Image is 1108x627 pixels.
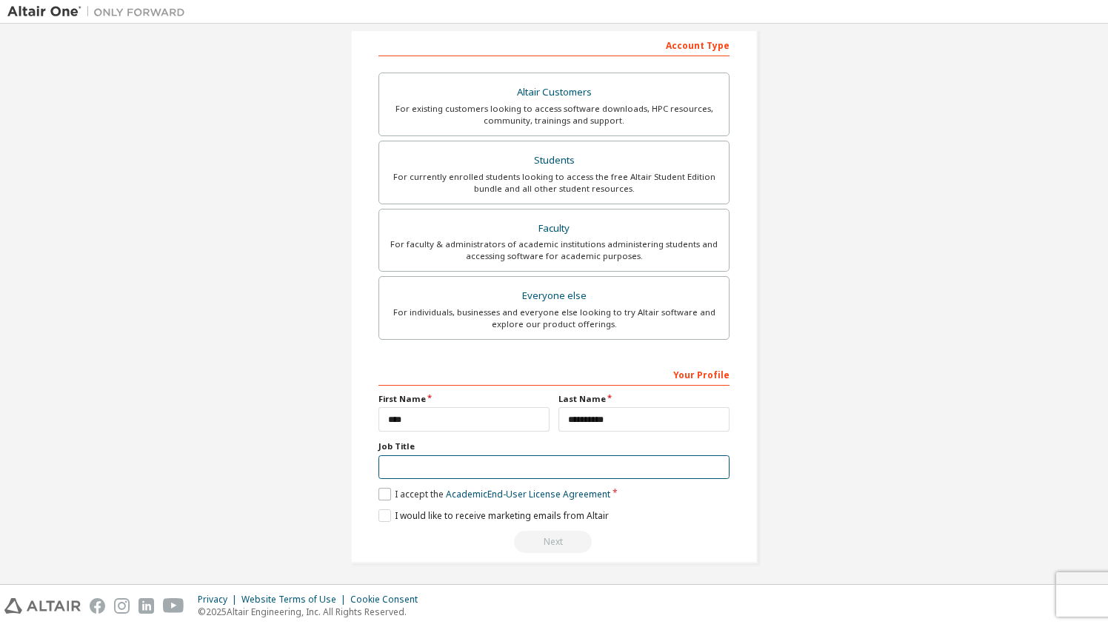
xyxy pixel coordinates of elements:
[198,594,241,606] div: Privacy
[378,509,609,522] label: I would like to receive marketing emails from Altair
[388,218,720,239] div: Faculty
[198,606,427,618] p: © 2025 Altair Engineering, Inc. All Rights Reserved.
[558,393,730,405] label: Last Name
[378,488,610,500] label: I accept the
[378,33,730,56] div: Account Type
[388,286,720,306] div: Everyone else
[7,4,193,19] img: Altair One
[388,238,720,262] div: For faculty & administrators of academic institutions administering students and accessing softwa...
[378,531,730,553] div: Read and acccept EULA to continue
[388,171,720,195] div: For currently enrolled students looking to access the free Altair Student Edition bundle and all ...
[241,594,350,606] div: Website Terms of Use
[388,82,720,103] div: Altair Customers
[378,393,550,405] label: First Name
[114,598,130,614] img: instagram.svg
[163,598,184,614] img: youtube.svg
[388,306,720,330] div: For individuals, businesses and everyone else looking to try Altair software and explore our prod...
[378,440,730,452] label: Job Title
[378,362,730,386] div: Your Profile
[446,488,610,500] a: Academic End-User License Agreement
[90,598,105,614] img: facebook.svg
[388,103,720,127] div: For existing customers looking to access software downloads, HPC resources, community, trainings ...
[388,150,720,171] div: Students
[138,598,154,614] img: linkedin.svg
[350,594,427,606] div: Cookie Consent
[4,598,81,614] img: altair_logo.svg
